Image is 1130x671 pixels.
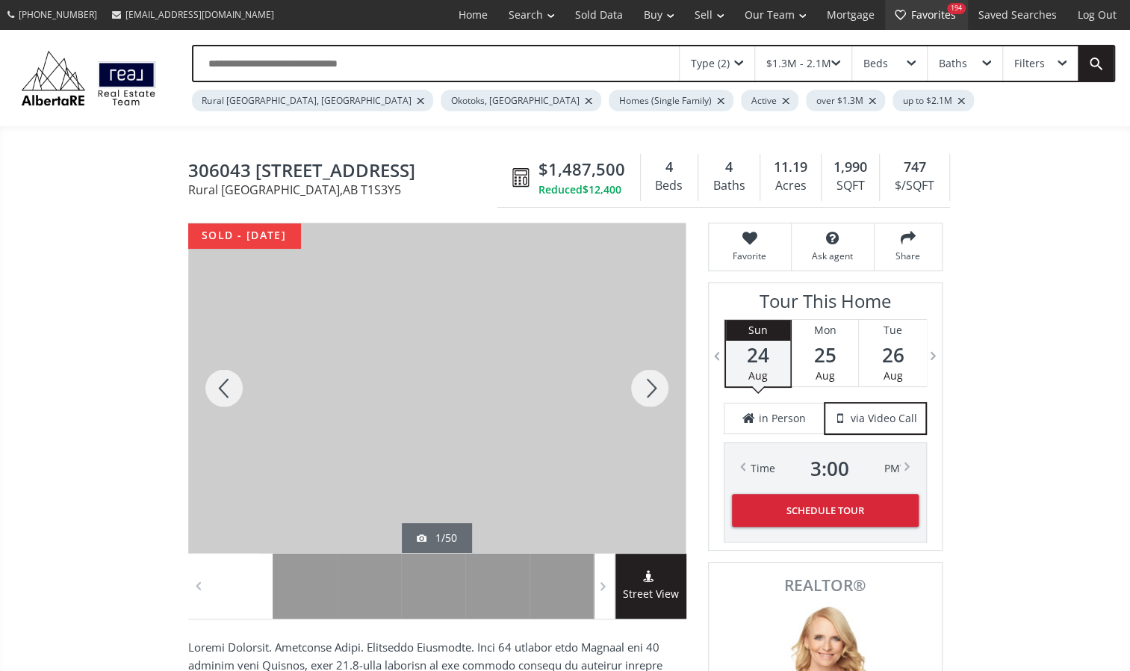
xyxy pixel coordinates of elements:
[19,8,97,21] span: [PHONE_NUMBER]
[816,368,835,383] span: Aug
[859,344,926,365] span: 26
[15,47,162,108] img: Logo
[810,458,849,479] span: 3 : 00
[1014,58,1045,69] div: Filters
[615,586,686,603] span: Street View
[829,175,872,197] div: SQFT
[892,90,974,111] div: up to $2.1M
[538,182,625,197] div: Reduced
[884,368,903,383] span: Aug
[188,223,686,553] div: 306043 92 Street East #100 Rural Foothills County, AB T1S3Y5 - Photo 1 of 50
[125,8,274,21] span: [EMAIL_ADDRESS][DOMAIN_NAME]
[188,184,505,196] span: Rural [GEOGRAPHIC_DATA] , AB T1S3Y5
[706,175,752,197] div: Baths
[887,158,941,177] div: 747
[726,320,790,341] div: Sun
[648,175,690,197] div: Beds
[768,175,813,197] div: Acres
[609,90,733,111] div: Homes (Single Family)
[726,344,790,365] span: 24
[691,58,730,69] div: Type (2)
[583,182,621,197] span: $12,400
[947,3,966,14] div: 194
[748,368,768,383] span: Aug
[759,411,806,426] span: in Person
[766,58,831,69] div: $1.3M - 2.1M
[648,158,690,177] div: 4
[792,320,858,341] div: Mon
[851,411,917,426] span: via Video Call
[806,90,885,111] div: over $1.3M
[939,58,967,69] div: Baths
[859,320,926,341] div: Tue
[724,291,927,319] h3: Tour This Home
[105,1,282,28] a: [EMAIL_ADDRESS][DOMAIN_NAME]
[441,90,601,111] div: Okotoks, [GEOGRAPHIC_DATA]
[192,90,433,111] div: Rural [GEOGRAPHIC_DATA], [GEOGRAPHIC_DATA]
[792,344,858,365] span: 25
[799,250,866,262] span: Ask agent
[417,531,457,545] div: 1/50
[706,158,752,177] div: 4
[732,494,919,527] button: Schedule Tour
[188,161,505,184] span: 306043 92 Street East #100
[863,58,888,69] div: Beds
[833,158,867,177] span: 1,990
[538,158,625,181] span: $1,487,500
[887,175,941,197] div: $/SQFT
[188,223,300,248] div: sold - [DATE]
[882,250,934,262] span: Share
[716,250,783,262] span: Favorite
[751,458,900,479] div: Time PM
[725,578,925,593] span: REALTOR®
[741,90,798,111] div: Active
[768,158,813,177] div: 11.19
